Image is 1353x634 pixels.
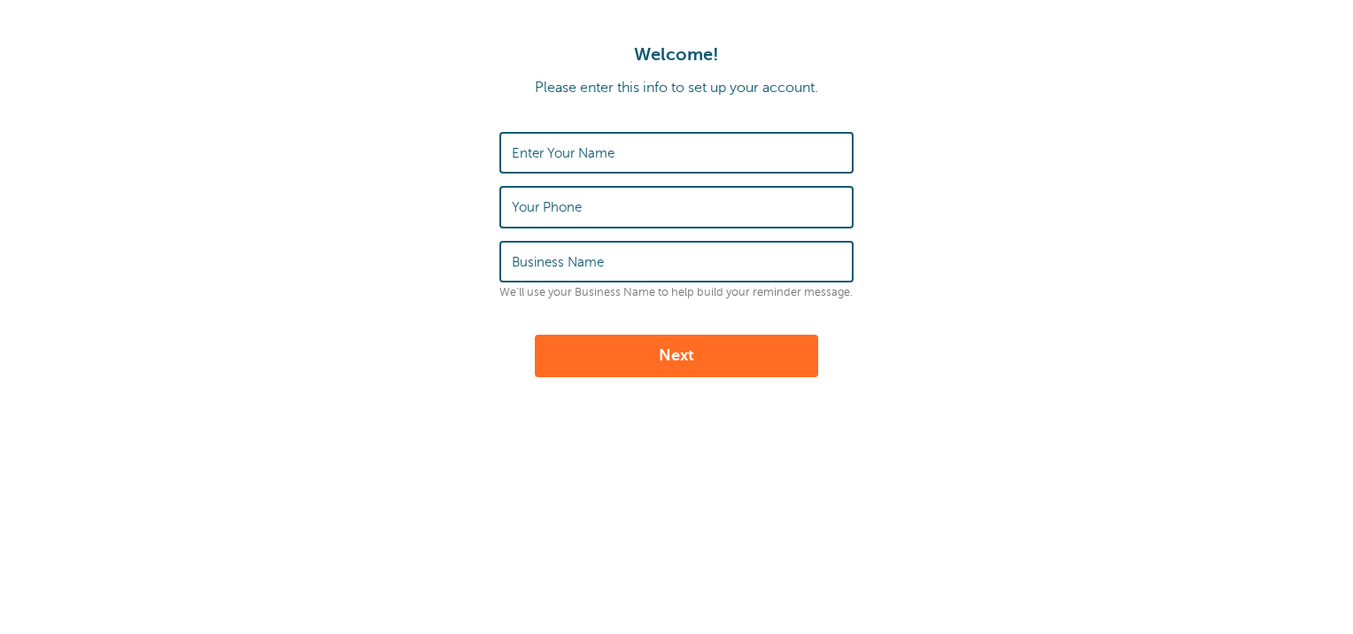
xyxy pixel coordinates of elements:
[18,44,1335,66] h1: Welcome!
[499,286,854,299] p: We'll use your Business Name to help build your reminder message.
[512,199,582,215] label: Your Phone
[512,145,615,161] label: Enter Your Name
[535,335,818,377] button: Next
[512,254,604,270] label: Business Name
[18,80,1335,97] p: Please enter this info to set up your account.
